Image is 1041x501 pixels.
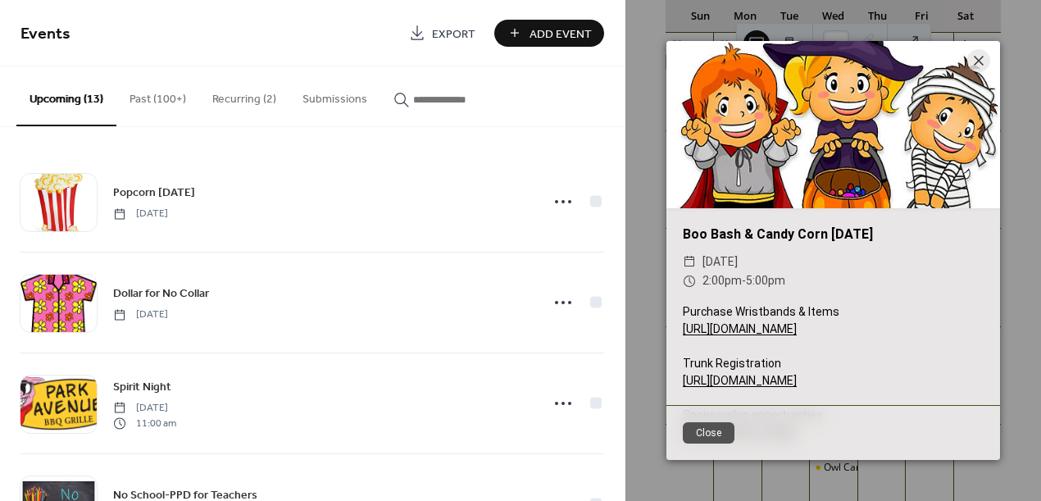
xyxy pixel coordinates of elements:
[113,285,209,303] span: Dollar for No Collar
[702,274,742,287] span: 2:00pm
[113,307,168,322] span: [DATE]
[683,374,797,387] a: [URL][DOMAIN_NAME]
[494,20,604,47] button: Add Event
[530,25,592,43] span: Add Event
[289,66,380,125] button: Submissions
[683,253,696,272] div: ​
[683,271,696,291] div: ​
[683,322,797,335] a: [URL][DOMAIN_NAME]
[397,20,488,47] a: Export
[666,225,1000,244] div: Boo Bash & Candy Corn [DATE]
[113,183,195,202] a: Popcorn [DATE]
[432,25,475,43] span: Export
[113,416,176,430] span: 11:00 am
[742,274,746,287] span: -
[113,284,209,303] a: Dollar for No Collar
[20,18,70,50] span: Events
[113,207,168,221] span: [DATE]
[666,303,1000,493] div: Purchase Wristbands & Items Trunk Registration Sponsorship opportunities Be a vendor
[683,422,734,444] button: Close
[746,274,785,287] span: 5:00pm
[113,377,171,396] a: Spirit Night
[113,401,176,416] span: [DATE]
[116,66,199,125] button: Past (100+)
[113,379,171,396] span: Spirit Night
[199,66,289,125] button: Recurring (2)
[702,253,738,272] span: [DATE]
[16,66,116,126] button: Upcoming (13)
[113,184,195,202] span: Popcorn [DATE]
